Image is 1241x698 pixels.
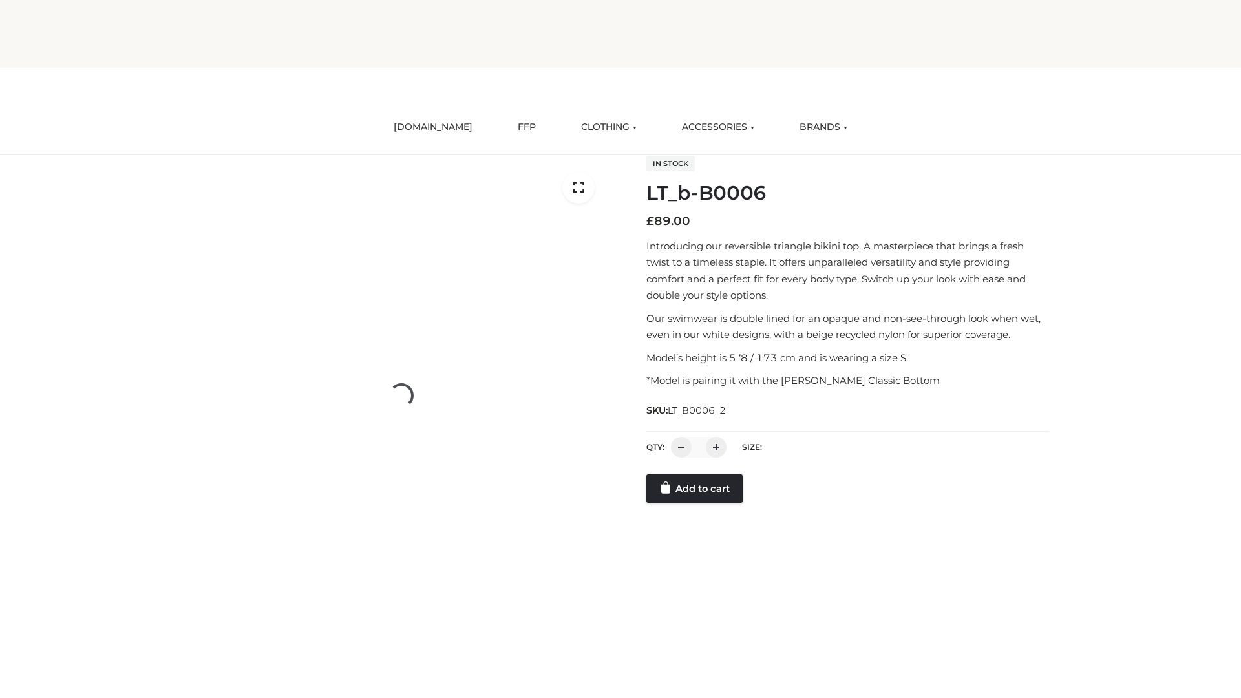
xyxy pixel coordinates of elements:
a: BRANDS [790,113,857,142]
a: Add to cart [646,474,743,503]
label: Size: [742,442,762,452]
p: Introducing our reversible triangle bikini top. A masterpiece that brings a fresh twist to a time... [646,238,1049,304]
h1: LT_b-B0006 [646,182,1049,205]
span: £ [646,214,654,228]
a: [DOMAIN_NAME] [384,113,482,142]
p: Our swimwear is double lined for an opaque and non-see-through look when wet, even in our white d... [646,310,1049,343]
label: QTY: [646,442,664,452]
span: LT_B0006_2 [668,405,726,416]
p: *Model is pairing it with the [PERSON_NAME] Classic Bottom [646,372,1049,389]
span: In stock [646,156,695,171]
span: SKU: [646,403,727,418]
p: Model’s height is 5 ‘8 / 173 cm and is wearing a size S. [646,350,1049,366]
a: FFP [508,113,546,142]
bdi: 89.00 [646,214,690,228]
a: ACCESSORIES [672,113,764,142]
a: CLOTHING [571,113,646,142]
